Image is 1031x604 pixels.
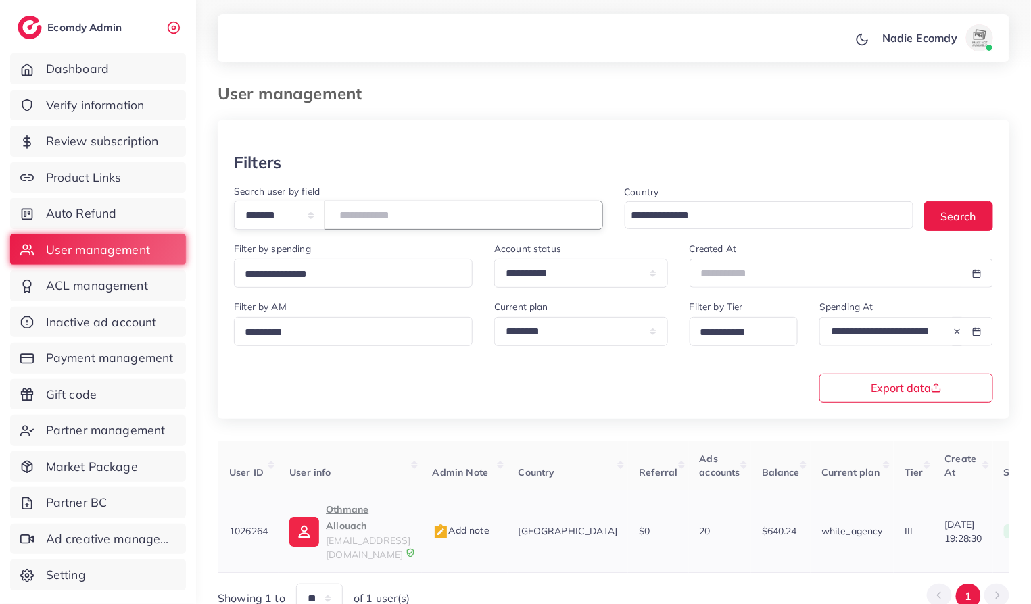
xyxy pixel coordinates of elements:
[945,518,982,545] span: [DATE] 19:28:30
[46,349,174,367] span: Payment management
[625,201,914,229] div: Search for option
[46,132,159,150] span: Review subscription
[10,53,186,84] a: Dashboard
[240,322,455,343] input: Search for option
[234,184,320,198] label: Search user by field
[234,259,473,288] div: Search for option
[234,242,311,255] label: Filter by spending
[10,524,186,555] a: Ad creative management
[10,90,186,121] a: Verify information
[46,313,157,331] span: Inactive ad account
[46,566,86,584] span: Setting
[433,466,489,478] span: Admin Note
[18,16,125,39] a: logoEcomdy Admin
[47,21,125,34] h2: Ecomdy Admin
[690,242,737,255] label: Created At
[234,153,281,172] h3: Filters
[240,264,455,285] input: Search for option
[639,525,650,537] span: $0
[696,322,781,343] input: Search for option
[639,466,677,478] span: Referral
[46,241,150,259] span: User management
[700,453,740,478] span: Ads accounts
[234,300,287,313] label: Filter by AM
[966,24,993,51] img: avatar
[234,317,473,346] div: Search for option
[46,169,122,186] span: Product Links
[10,270,186,301] a: ACL management
[700,525,711,537] span: 20
[821,466,880,478] span: Current plan
[406,548,415,557] img: 9CAL8B2pu8EFxCJHYAAAAldEVYdGRhdGU6Y3JlYXRlADIwMjItMTItMDlUMDQ6NTg6MzkrMDA6MDBXSlgLAAAAJXRFWHRkYXR...
[433,524,449,540] img: admin_note.cdd0b510.svg
[46,530,176,548] span: Ad creative management
[289,466,331,478] span: User info
[10,487,186,518] a: Partner BC
[905,525,913,537] span: III
[871,382,942,393] span: Export data
[690,317,798,346] div: Search for option
[18,16,42,39] img: logo
[46,494,107,511] span: Partner BC
[882,30,957,46] p: Nadie Ecomdy
[10,379,186,410] a: Gift code
[762,466,800,478] span: Balance
[519,466,555,478] span: Country
[229,525,268,537] span: 1026264
[627,205,896,226] input: Search for option
[494,300,548,313] label: Current plan
[875,24,999,51] a: Nadie Ecomdyavatar
[289,517,319,547] img: ic-user-info.36bf1079.svg
[326,501,410,534] p: Othmane Allouach
[218,84,373,103] h3: User management
[46,205,117,222] span: Auto Refund
[326,534,410,560] span: [EMAIL_ADDRESS][DOMAIN_NAME]
[46,422,166,439] span: Partner management
[819,300,873,313] label: Spending At
[229,466,264,478] span: User ID
[46,386,97,403] span: Gift code
[289,501,410,561] a: Othmane Allouach[EMAIL_ADDRESS][DOMAIN_NAME]
[625,185,659,199] label: Country
[821,525,883,537] span: white_agency
[10,198,186,229] a: Auto Refund
[10,234,186,266] a: User management
[433,524,489,536] span: Add note
[46,60,109,78] span: Dashboard
[690,300,743,313] label: Filter by Tier
[10,162,186,193] a: Product Links
[762,525,797,537] span: $640.24
[945,453,977,478] span: Create At
[10,559,186,590] a: Setting
[10,307,186,338] a: Inactive ad account
[10,451,186,482] a: Market Package
[924,201,993,230] button: Search
[46,97,145,114] span: Verify information
[10,343,186,374] a: Payment management
[46,458,138,476] span: Market Package
[905,466,924,478] span: Tier
[46,277,148,295] span: ACL management
[819,374,993,403] button: Export data
[10,126,186,157] a: Review subscription
[10,415,186,446] a: Partner management
[494,242,561,255] label: Account status
[519,525,618,537] span: [GEOGRAPHIC_DATA]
